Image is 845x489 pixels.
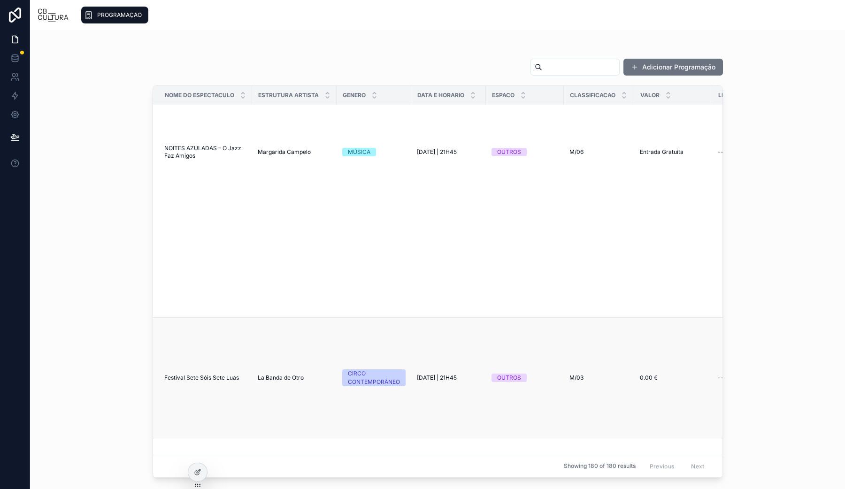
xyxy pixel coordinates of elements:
[718,148,723,156] span: --
[343,92,366,99] span: Genero
[97,11,142,19] span: PROGRAMAÇÃO
[640,92,660,99] span: Valor
[623,59,723,76] button: Adicionar Programação
[569,148,584,156] span: M/06
[640,148,707,156] a: Entrada Gratuita
[164,374,239,382] span: Festival Sete Sóis Sete Luas
[497,374,521,382] div: OUTROS
[497,148,521,156] div: OUTROS
[718,374,723,382] span: --
[564,463,636,470] span: Showing 180 of 180 results
[492,374,558,382] a: OUTROS
[417,374,457,382] span: [DATE] | 21H45
[640,374,707,382] a: 0.00 €
[164,145,246,160] a: NOITES AZULADAS – O Jazz Faz Amigos
[569,374,629,382] a: M/03
[258,374,304,382] span: La Banda de Otro
[640,148,684,156] span: Entrada Gratuita
[348,148,370,156] div: MÚSICA
[258,374,331,382] a: La Banda de Otro
[342,369,406,386] a: CIRCO CONTEMPORÂNEO
[81,7,148,23] a: PROGRAMAÇÃO
[569,374,584,382] span: M/03
[570,92,615,99] span: Classificacao
[417,92,464,99] span: Data E Horario
[417,374,480,382] a: [DATE] | 21H45
[718,92,765,99] span: Link Bilheteira
[258,148,311,156] span: Margarida Campelo
[77,5,837,25] div: scrollable content
[569,148,629,156] a: M/06
[417,148,480,156] a: [DATE] | 21H45
[417,148,457,156] span: [DATE] | 21H45
[258,92,319,99] span: Estrutura Artista
[258,148,331,156] a: Margarida Campelo
[165,92,234,99] span: Nome Do Espectaculo
[492,92,515,99] span: Espaco
[348,369,400,386] div: CIRCO CONTEMPORÂNEO
[492,148,558,156] a: OUTROS
[38,8,69,23] img: App logo
[164,374,246,382] a: Festival Sete Sóis Sete Luas
[640,374,658,382] span: 0.00 €
[342,148,406,156] a: MÚSICA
